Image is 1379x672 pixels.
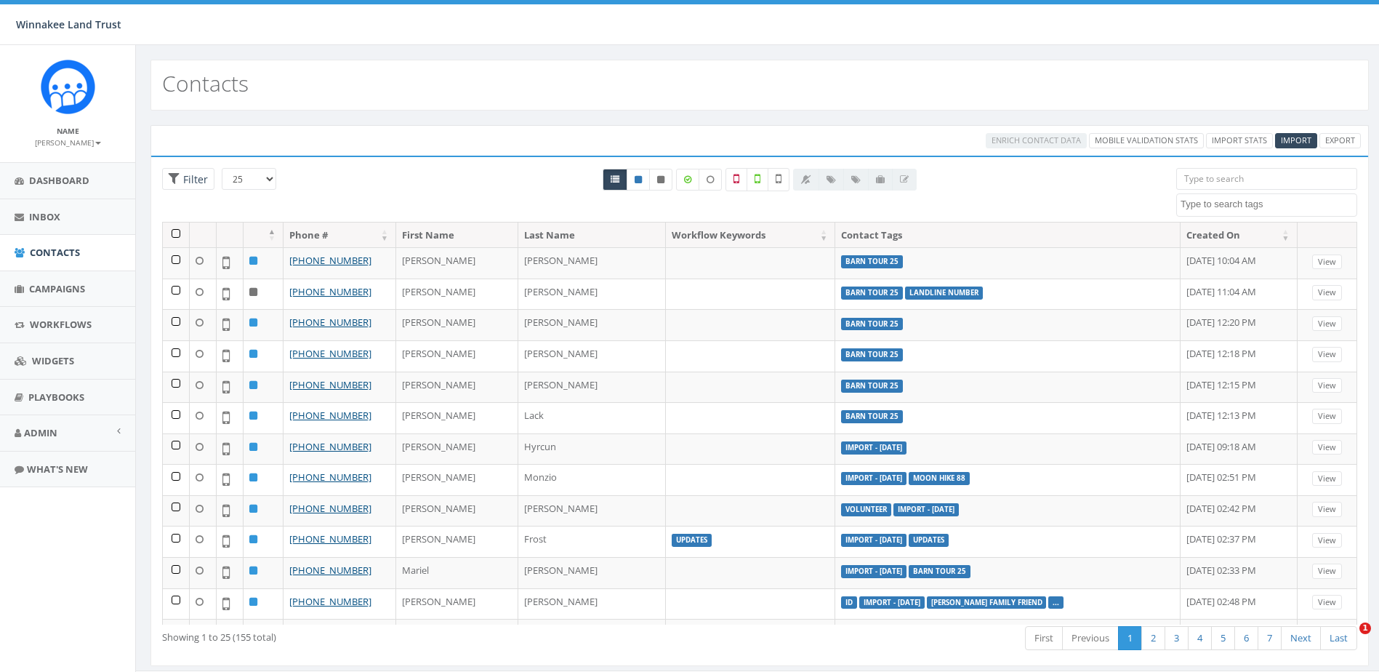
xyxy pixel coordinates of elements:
[289,409,371,422] a: [PHONE_NUMBER]
[41,60,95,114] img: Rally_Corp_Icon.png
[1312,255,1342,270] a: View
[841,503,891,516] label: volunteer
[16,17,121,31] span: Winnakee Land Trust
[649,169,672,191] a: Opted Out
[28,391,84,404] span: Playbooks
[927,596,1047,609] label: [PERSON_NAME] Family Friend
[841,380,903,393] label: Barn Tour 25
[289,440,371,453] a: [PHONE_NUMBER]
[841,255,903,268] label: Barn Tour 25
[289,532,371,545] a: [PHONE_NUMBER]
[1181,198,1356,211] textarea: Search
[841,441,906,455] label: Import - [DATE]
[289,595,371,608] a: [PHONE_NUMBER]
[603,169,627,191] a: All contacts
[1234,626,1258,650] a: 6
[657,175,664,184] i: This phone number is unsubscribed and has opted-out of all texts.
[835,223,1181,248] th: Contact Tags
[162,625,648,644] div: Showing 1 to 25 (155 total)
[518,247,666,279] td: [PERSON_NAME]
[1312,316,1342,332] a: View
[289,254,371,267] a: [PHONE_NUMBER]
[859,596,925,609] label: Import - [DATE]
[396,464,518,495] td: [PERSON_NAME]
[518,340,666,372] td: [PERSON_NAME]
[518,223,666,248] th: Last Name
[29,282,85,295] span: Campaigns
[1312,502,1342,517] a: View
[1089,133,1204,148] a: Mobile Validation Stats
[841,534,906,547] label: Import - [DATE]
[666,223,835,248] th: Workflow Keywords: activate to sort column ascending
[841,472,906,485] label: Import - [DATE]
[841,318,903,331] label: Barn Tour 25
[289,471,371,484] a: [PHONE_NUMBER]
[909,472,970,485] label: Moon Hike 88
[893,503,959,516] label: Import - [DATE]
[841,410,903,423] label: Barn Tour 25
[1281,135,1311,145] span: Import
[396,247,518,279] td: [PERSON_NAME]
[627,169,650,191] a: Active
[29,210,60,223] span: Inbox
[1330,623,1364,657] iframe: Intercom live chat
[396,495,518,527] td: [PERSON_NAME]
[747,168,768,191] label: Validated
[909,565,970,578] label: Barn Tour 25
[1320,626,1357,650] a: Last
[1181,340,1298,372] td: [DATE] 12:18 PM
[725,168,747,191] label: Not a Mobile
[1359,623,1371,634] span: 1
[1181,247,1298,279] td: [DATE] 10:04 AM
[518,372,666,403] td: [PERSON_NAME]
[1312,378,1342,393] a: View
[35,137,101,148] small: [PERSON_NAME]
[699,169,722,191] label: Data not Enriched
[518,309,666,340] td: [PERSON_NAME]
[24,426,57,439] span: Admin
[1319,133,1361,148] a: Export
[768,168,789,191] label: Not Validated
[27,463,88,476] span: What's New
[518,433,666,465] td: Hyrcun
[396,619,518,650] td: [PERSON_NAME]
[1025,626,1063,650] a: First
[284,223,396,248] th: Phone #: activate to sort column ascending
[30,246,80,259] span: Contacts
[518,402,666,433] td: Lack
[1181,526,1298,557] td: [DATE] 02:37 PM
[1312,440,1342,455] a: View
[1312,409,1342,424] a: View
[396,433,518,465] td: [PERSON_NAME]
[29,174,89,187] span: Dashboard
[1258,626,1282,650] a: 7
[1206,133,1273,148] a: Import Stats
[1062,626,1119,650] a: Previous
[1165,626,1189,650] a: 3
[518,588,666,620] td: [PERSON_NAME]
[841,348,903,361] label: Barn Tour 25
[396,402,518,433] td: [PERSON_NAME]
[672,534,712,547] label: Updates
[1141,626,1165,650] a: 2
[1181,402,1298,433] td: [DATE] 12:13 PM
[1312,471,1342,487] a: View
[1211,626,1235,650] a: 5
[35,135,101,148] a: [PERSON_NAME]
[396,279,518,310] td: [PERSON_NAME]
[1181,372,1298,403] td: [DATE] 12:15 PM
[32,354,74,367] span: Widgets
[162,71,249,95] h2: Contacts
[1181,464,1298,495] td: [DATE] 02:51 PM
[518,464,666,495] td: Monzio
[1281,626,1321,650] a: Next
[289,378,371,391] a: [PHONE_NUMBER]
[1053,598,1059,607] a: ...
[396,526,518,557] td: [PERSON_NAME]
[396,588,518,620] td: [PERSON_NAME]
[57,126,79,136] small: Name
[905,287,983,300] label: landline number
[289,285,371,298] a: [PHONE_NUMBER]
[289,502,371,515] a: [PHONE_NUMBER]
[396,557,518,588] td: Mariel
